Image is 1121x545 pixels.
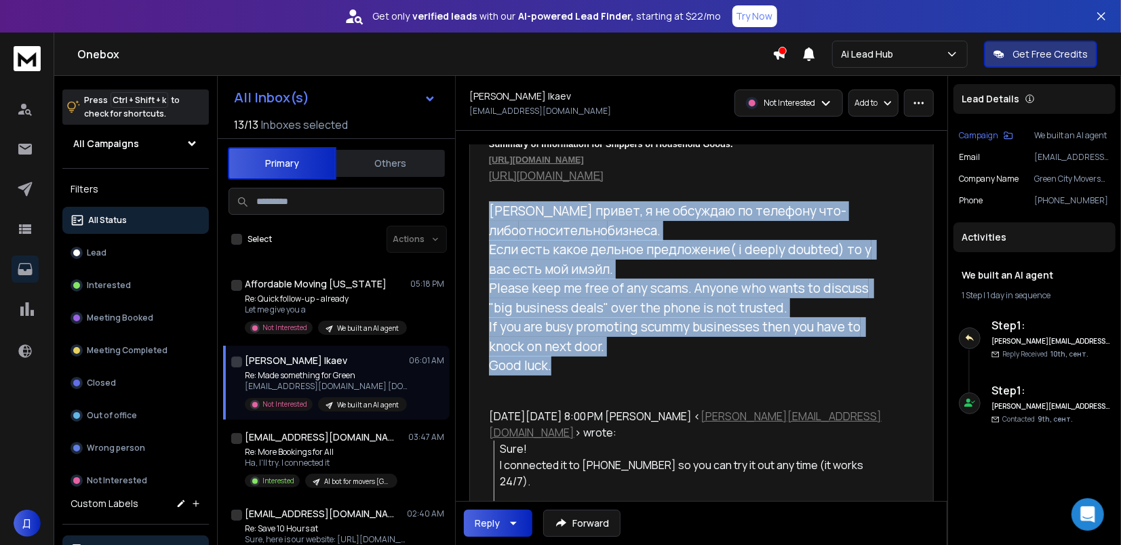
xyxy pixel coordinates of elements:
div: Reply [475,517,500,530]
span: [PERSON_NAME] привет, я не обсуждаю по телефону что-либо [489,202,846,239]
span: Если есть какое дельное предложение( i deeply doubted) то у вас есть мой имэйл. [489,241,874,278]
p: Add to [854,98,878,108]
h1: All Inbox(s) [234,91,309,104]
button: All Status [62,207,209,234]
p: Company Name [959,174,1019,184]
button: All Inbox(s) [223,84,447,111]
button: Others [336,148,445,178]
h6: Step 1 : [991,317,1110,334]
button: Forward [543,510,621,537]
button: Not Interested [62,467,209,494]
p: Closed [87,378,116,388]
span: 1 Step [962,289,982,301]
p: Try Now [736,9,773,23]
button: Д [14,510,41,537]
p: Contacted [1002,414,1073,424]
button: Get Free Credits [984,41,1097,68]
button: Primary [228,147,336,180]
p: Ha, I'll try. I connected it [245,458,397,468]
span: Good luck. [489,357,551,374]
button: Meeting Completed [62,337,209,364]
a: [URL][DOMAIN_NAME] [489,155,584,165]
p: 02:40 AM [407,508,444,519]
p: Not Interested [764,98,815,108]
button: Meeting Booked [62,304,209,331]
p: Email [959,152,980,163]
p: Re: Save 10 Hours at [245,523,408,534]
p: Re: Made something for Green [245,370,408,381]
p: Get Free Credits [1012,47,1088,61]
p: Phone [959,195,983,206]
div: I connected it to [PHONE_NUMBER] so you can try it out any time (it works 24/7). [500,457,885,489]
p: Sure, here is our website: [URL][DOMAIN_NAME] [245,534,408,545]
p: We built an AI agent [337,323,399,334]
img: logo [14,46,41,71]
h3: Custom Labels [71,497,138,510]
div: Sure! [500,441,885,457]
h1: [EMAIL_ADDRESS][DOMAIN_NAME] [245,430,394,444]
p: 06:01 AM [409,355,444,366]
span: 1 day in sequence [987,289,1050,301]
p: Green City Movers Inc. [1034,174,1110,184]
h6: [PERSON_NAME][EMAIL_ADDRESS][DOMAIN_NAME] [991,401,1110,411]
strong: verified leads [413,9,477,23]
p: Not Interested [87,475,147,486]
p: Ai Lead Hub [841,47,899,61]
button: Closed [62,369,209,397]
h1: Onebox [77,46,772,62]
span: относительно [519,222,608,239]
p: Reply Received [1002,349,1088,359]
p: [EMAIL_ADDRESS][DOMAIN_NAME] [DOMAIN_NAME] *[PHONE_NUMBER]* NYSDOT 39058 [245,381,408,392]
p: Press to check for shortcuts. [84,94,180,121]
p: [EMAIL_ADDRESS][DOMAIN_NAME] [469,106,611,117]
button: All Campaigns [62,130,209,157]
p: Meeting Booked [87,312,153,323]
div: Open Intercom Messenger [1071,498,1104,531]
span: Summary of Information for Shippers of Household Goods. [489,139,733,149]
p: AI bot for movers [GEOGRAPHIC_DATA] [324,477,389,487]
button: Out of office [62,402,209,429]
div: Activities [953,222,1116,252]
p: Interested [87,280,131,291]
button: Campaign [959,130,1013,141]
p: Not Interested [262,323,307,333]
p: 05:18 PM [410,279,444,289]
button: Wrong person [62,435,209,462]
p: Campaign [959,130,998,141]
strong: AI-powered Lead Finder, [519,9,634,23]
div: [DATE][DATE] 8:00 PM [PERSON_NAME] < > wrote: [489,408,885,441]
p: [EMAIL_ADDRESS][DOMAIN_NAME] [1034,152,1110,163]
button: Reply [464,510,532,537]
p: Re: Quick follow-up - already [245,294,407,304]
span: Ctrl + Shift + k [111,92,168,108]
p: Wrong person [87,443,145,453]
span: 13 / 13 [234,117,258,133]
div: | [962,290,1107,301]
span: бизнеса. [608,222,661,239]
h1: [PERSON_NAME] Ikaev [469,89,571,103]
a: [PERSON_NAME][EMAIL_ADDRESS][DOMAIN_NAME] [489,409,882,440]
p: Lead [87,247,106,258]
p: We built an AI agent [1034,130,1110,141]
button: Lead [62,239,209,266]
label: Select [248,234,272,245]
p: Meeting Completed [87,345,168,356]
p: 03:47 AM [408,432,444,443]
h6: [PERSON_NAME][EMAIL_ADDRESS][DOMAIN_NAME] [991,336,1110,346]
span: 9th, сент. [1038,414,1073,424]
button: Interested [62,272,209,299]
span: Please keep me free of any scams. Anyone who wants to discuss "big business deals" over the phone... [489,279,871,317]
h1: We built an AI agent [962,268,1107,282]
button: Try Now [732,5,777,27]
p: We built an AI agent [337,400,399,410]
span: If you are busy promoting scummy businesses then you have to knock on next door. [489,318,863,355]
p: Out of office [87,410,137,421]
p: Lead Details [962,92,1019,106]
a: [URL][DOMAIN_NAME] [489,170,604,182]
p: [PHONE_NUMBER] [1034,195,1110,206]
h1: [EMAIL_ADDRESS][DOMAIN_NAME] [245,507,394,521]
p: Interested [262,476,294,486]
h1: Affordable Moving [US_STATE] [245,277,387,291]
span: 10th, сент. [1050,349,1088,359]
p: Re: More Bookings for All [245,447,397,458]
